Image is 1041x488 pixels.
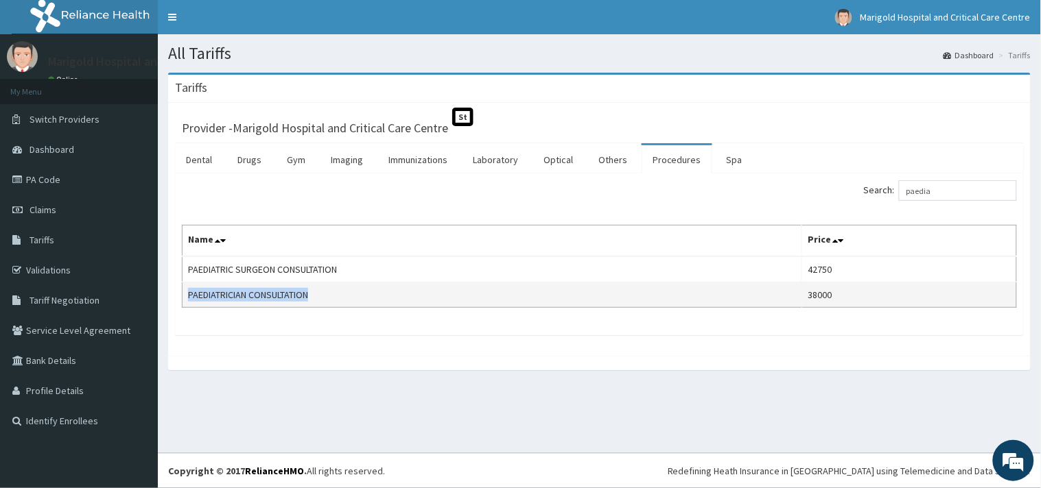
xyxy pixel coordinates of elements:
li: Tariffs [996,49,1031,61]
a: Dental [175,145,223,174]
label: Search: [864,180,1017,201]
td: 42750 [802,256,1017,282]
h3: Provider - Marigold Hospital and Critical Care Centre [182,122,448,134]
h3: Tariffs [175,82,207,94]
span: St [452,108,473,126]
a: RelianceHMO [245,465,304,477]
img: d_794563401_company_1708531726252_794563401 [25,69,56,103]
th: Name [183,225,802,257]
div: Minimize live chat window [225,7,258,40]
h1: All Tariffs [168,45,1031,62]
span: Tariffs [30,234,54,246]
img: User Image [835,9,852,26]
a: Optical [533,145,584,174]
a: Drugs [226,145,272,174]
span: Switch Providers [30,113,100,125]
a: Others [587,145,638,174]
span: Tariff Negotiation [30,294,100,306]
a: Dashboard [944,49,994,61]
textarea: Type your message and hit 'Enter' [7,334,261,382]
footer: All rights reserved. [158,453,1041,488]
a: Spa [716,145,753,174]
div: Redefining Heath Insurance in [GEOGRAPHIC_DATA] using Telemedicine and Data Science! [668,464,1031,478]
img: User Image [7,41,38,72]
td: 38000 [802,282,1017,308]
a: Gym [276,145,316,174]
a: Procedures [642,145,712,174]
td: PAEDIATRICIAN CONSULTATION [183,282,802,308]
strong: Copyright © 2017 . [168,465,307,477]
p: Marigold Hospital and Critical Care Centre [48,56,271,68]
span: We're online! [80,153,189,291]
a: Laboratory [462,145,529,174]
a: Immunizations [377,145,458,174]
span: Dashboard [30,143,74,156]
th: Price [802,225,1017,257]
span: Claims [30,204,56,216]
input: Search: [899,180,1017,201]
a: Imaging [320,145,374,174]
a: Online [48,75,81,84]
span: Marigold Hospital and Critical Care Centre [861,11,1031,23]
div: Chat with us now [71,77,231,95]
td: PAEDIATRIC SURGEON CONSULTATION [183,256,802,282]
